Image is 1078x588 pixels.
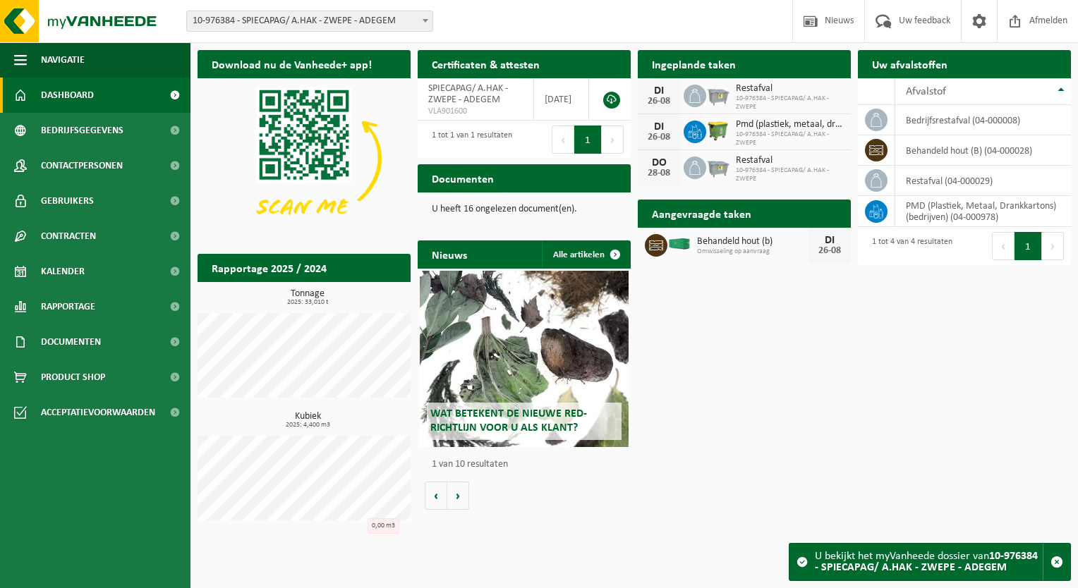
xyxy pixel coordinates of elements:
td: [DATE] [534,78,589,121]
h2: Certificaten & attesten [418,50,554,78]
img: WB-2500-GAL-GY-01 [706,82,730,106]
img: WB-2500-GAL-GY-01 [706,154,730,178]
span: SPIECAPAG/ A.HAK - ZWEPE - ADEGEM [428,83,508,105]
span: Gebruikers [41,183,94,219]
h2: Rapportage 2025 / 2024 [198,254,341,281]
h2: Documenten [418,164,508,192]
span: Contactpersonen [41,148,123,183]
h2: Download nu de Vanheede+ app! [198,50,386,78]
span: 10-976384 - SPIECAPAG/ A.HAK - ZWEPE [736,94,844,111]
span: 2025: 4,400 m3 [205,422,411,429]
img: Download de VHEPlus App [198,78,411,238]
button: Volgende [447,482,469,510]
span: Acceptatievoorwaarden [41,395,155,430]
span: Product Shop [41,360,105,395]
span: Dashboard [41,78,94,113]
h2: Uw afvalstoffen [858,50,962,78]
td: bedrijfsrestafval (04-000008) [895,105,1071,135]
button: Vorige [425,482,447,510]
span: Documenten [41,324,101,360]
h3: Kubiek [205,412,411,429]
div: DI [645,121,673,133]
span: Navigatie [41,42,85,78]
img: HK-XC-40-GN-00 [667,238,691,250]
div: DO [645,157,673,169]
span: Afvalstof [906,86,946,97]
span: 10-976384 - SPIECAPAG/ A.HAK - ZWEPE [736,166,844,183]
h2: Ingeplande taken [638,50,750,78]
td: behandeld hout (B) (04-000028) [895,135,1071,166]
a: Wat betekent de nieuwe RED-richtlijn voor u als klant? [420,271,629,447]
button: 1 [574,125,602,154]
div: 0,00 m3 [368,518,399,534]
span: Pmd (plastiek, metaal, drankkartons) (bedrijven) [736,119,844,130]
button: Next [1042,232,1064,260]
span: Restafval [736,83,844,94]
div: DI [816,235,844,246]
h2: Nieuws [418,240,481,268]
span: 10-976384 - SPIECAPAG/ A.HAK - ZWEPE - ADEGEM [186,11,433,32]
span: Kalender [41,254,85,289]
img: WB-1100-HPE-GN-50 [706,118,730,142]
p: 1 van 10 resultaten [432,460,624,470]
strong: 10-976384 - SPIECAPAG/ A.HAK - ZWEPE - ADEGEM [815,551,1038,573]
p: U heeft 16 ongelezen document(en). [432,204,617,214]
td: restafval (04-000029) [895,166,1071,196]
button: 1 [1015,232,1042,260]
span: Rapportage [41,289,95,324]
div: 26-08 [645,97,673,106]
span: Wat betekent de nieuwe RED-richtlijn voor u als klant? [430,408,587,433]
div: 26-08 [816,246,844,256]
div: 28-08 [645,169,673,178]
span: VLA901600 [428,106,523,117]
span: 2025: 33,010 t [205,299,411,306]
div: 1 tot 4 van 4 resultaten [865,231,952,262]
span: 10-976384 - SPIECAPAG/ A.HAK - ZWEPE - ADEGEM [187,11,432,31]
button: Next [602,125,624,154]
span: Contracten [41,219,96,254]
span: Behandeld hout (b) [697,236,808,247]
a: Bekijk rapportage [305,281,409,310]
div: DI [645,85,673,97]
h2: Aangevraagde taken [638,200,765,227]
span: Restafval [736,155,844,166]
div: U bekijkt het myVanheede dossier van [815,544,1043,580]
button: Previous [992,232,1015,260]
div: 26-08 [645,133,673,142]
div: 1 tot 1 van 1 resultaten [425,124,512,155]
span: Omwisseling op aanvraag [697,247,808,256]
td: PMD (Plastiek, Metaal, Drankkartons) (bedrijven) (04-000978) [895,196,1071,227]
span: Bedrijfsgegevens [41,113,123,148]
button: Previous [552,125,574,154]
a: Alle artikelen [542,240,629,269]
span: 10-976384 - SPIECAPAG/ A.HAK - ZWEPE [736,130,844,147]
h3: Tonnage [205,289,411,306]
